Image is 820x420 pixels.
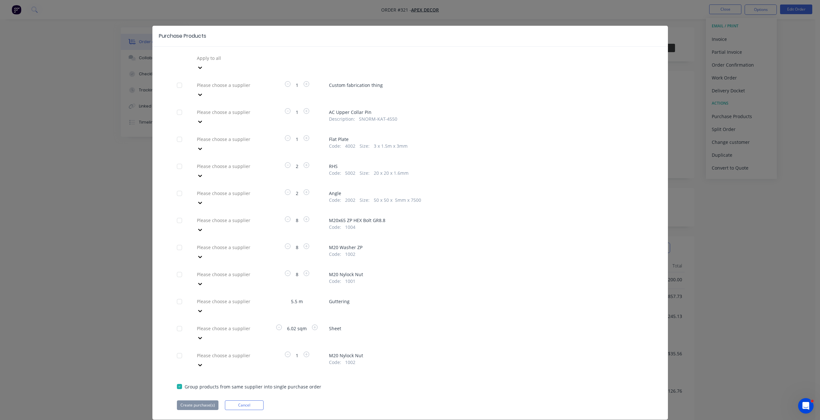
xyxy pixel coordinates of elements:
[329,278,341,285] span: Code :
[287,298,307,305] span: 5.5 m
[329,271,643,278] span: M20 Nylock Nut
[292,244,302,251] span: 8
[329,82,643,89] span: Custom fabrication thing
[360,170,370,176] span: Size :
[374,197,421,203] span: 50 x 50 x 5mm x 7500
[283,325,311,332] span: 6.02 sqm
[329,143,341,149] span: Code :
[177,400,218,410] button: Create purchase(s)
[329,352,643,359] span: M20 Nylock Nut
[185,383,321,390] span: Group products from same supplier into single purchase order
[329,163,643,170] span: RHS
[360,143,370,149] span: Size :
[345,251,355,257] span: 1002
[292,136,302,143] span: 1
[292,163,302,170] span: 2
[345,224,355,230] span: 1004
[329,136,643,143] span: Flat Plate
[292,82,302,89] span: 1
[798,398,814,414] iframe: Intercom live chat
[374,143,408,149] span: 3 x 1.5m x 3mm
[329,298,643,305] span: Guttering
[329,217,643,224] span: M20x65 ZP HEX Bolt GR8.8
[225,400,264,410] button: Cancel
[329,170,341,176] span: Code :
[329,116,355,122] span: Description :
[292,271,302,278] span: 8
[292,109,302,116] span: 1
[329,109,643,116] span: AC Upper Collar Pin
[374,170,409,176] span: 20 x 20 x 1.6mm
[329,224,341,230] span: Code :
[345,143,355,149] span: 4002
[345,170,355,176] span: 5002
[360,197,370,203] span: Size :
[329,251,341,257] span: Code :
[292,217,302,224] span: 8
[329,325,643,332] span: Sheet
[359,116,397,122] span: SNORM-KAT-4550
[329,244,643,251] span: M20 Washer ZP
[329,197,341,203] span: Code :
[329,359,341,366] span: Code :
[292,190,302,197] span: 2
[345,278,355,285] span: 1001
[159,32,206,40] div: Purchase Products
[329,190,643,197] span: Angle
[292,352,302,359] span: 1
[345,197,355,203] span: 2002
[345,359,355,366] span: 1002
